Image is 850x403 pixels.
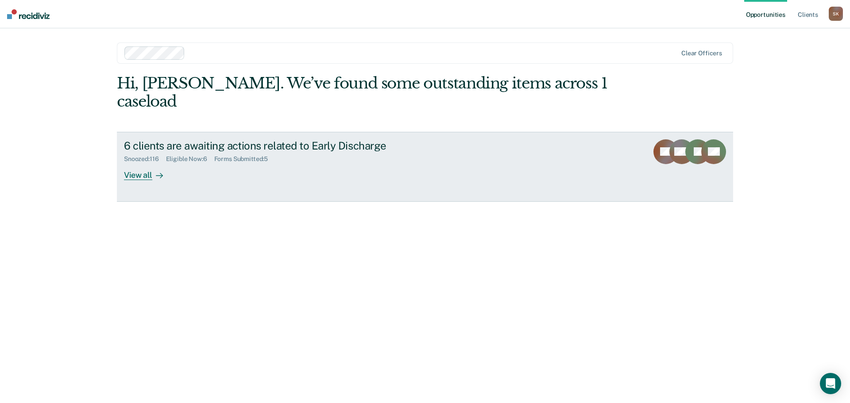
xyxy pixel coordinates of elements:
div: 6 clients are awaiting actions related to Early Discharge [124,139,435,152]
div: Snoozed : 116 [124,155,166,163]
div: Forms Submitted : 5 [214,155,275,163]
div: Open Intercom Messenger [820,373,841,394]
a: 6 clients are awaiting actions related to Early DischargeSnoozed:116Eligible Now:6Forms Submitted... [117,132,733,202]
div: Hi, [PERSON_NAME]. We’ve found some outstanding items across 1 caseload [117,74,610,111]
div: Clear officers [681,50,722,57]
div: S K [829,7,843,21]
button: SK [829,7,843,21]
div: View all [124,163,174,180]
div: Eligible Now : 6 [166,155,214,163]
img: Recidiviz [7,9,50,19]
